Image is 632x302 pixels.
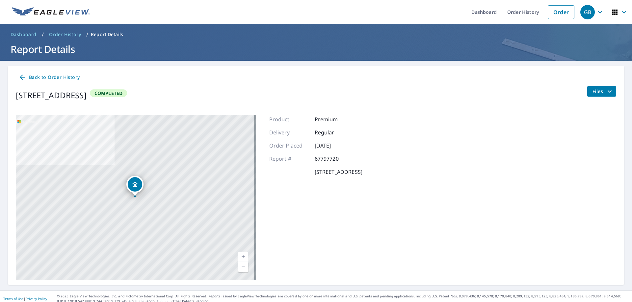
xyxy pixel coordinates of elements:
p: Report # [269,155,309,163]
img: EV Logo [12,7,90,17]
a: Privacy Policy [26,296,47,301]
li: / [42,31,44,38]
p: Order Placed [269,142,309,150]
a: Current Level 17, Zoom Out [238,262,248,272]
li: / [86,31,88,38]
span: Dashboard [11,31,37,38]
p: Delivery [269,128,309,136]
p: Product [269,115,309,123]
a: Dashboard [8,29,39,40]
a: Order [548,5,574,19]
p: Premium [315,115,354,123]
div: [STREET_ADDRESS] [16,89,87,101]
p: 67797720 [315,155,354,163]
p: | [3,297,47,301]
nav: breadcrumb [8,29,624,40]
p: Report Details [91,31,123,38]
button: filesDropdownBtn-67797720 [587,86,616,97]
span: Files [592,87,614,95]
div: Dropped pin, building 1, Residential property, 8540 SW 116th St Miami, FL 33156 [126,176,144,196]
div: GB [580,5,595,19]
a: Terms of Use [3,296,24,301]
span: Order History [49,31,81,38]
span: Back to Order History [18,73,80,81]
h1: Report Details [8,42,624,56]
p: [DATE] [315,142,354,150]
a: Current Level 17, Zoom In [238,252,248,262]
p: [STREET_ADDRESS] [315,168,362,176]
a: Order History [46,29,84,40]
p: Regular [315,128,354,136]
span: Completed [91,90,127,96]
a: Back to Order History [16,71,82,83]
